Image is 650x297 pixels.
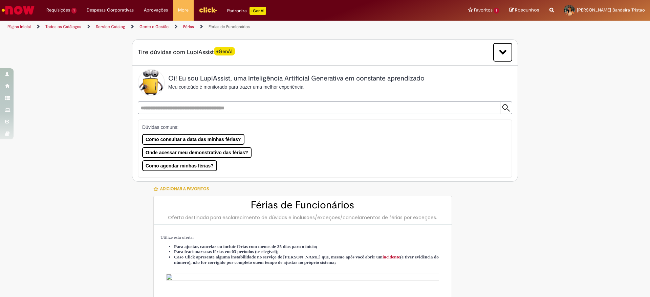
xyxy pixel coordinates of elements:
span: Adicionar a Favoritos [160,186,209,192]
a: Férias [183,24,194,29]
a: Service Catalog [96,24,125,29]
span: Utilize esta oferta: [160,235,194,240]
a: Todos os Catálogos [45,24,81,29]
span: Favoritos [474,7,493,14]
span: 1 [494,8,499,14]
img: Lupi [138,69,165,96]
div: Oferta destinada para esclarecimento de dúvidas e inclusões/exceções/cancelamentos de férias por ... [160,214,445,221]
span: Despesas Corporativas [87,7,134,14]
span: Caso Click apresente alguma instabilidade no serviço de [PERSON_NAME] que, mesmo após você abrir ... [174,254,439,265]
a: Gente e Gestão [139,24,169,29]
img: ServiceNow [1,3,36,17]
button: Como consultar a data das minhas férias? [142,134,244,145]
span: 1 [71,8,77,14]
span: +GenAI [214,47,235,55]
h2: Oi! Eu sou LupiAssist, uma Inteligência Artificial Generativa em constante aprendizado [168,75,425,82]
button: Como agendar minhas férias? [142,160,217,171]
span: Para ajustar, cancelar ou incluir férias com menos de 35 dias para o início; [174,244,317,249]
input: Submit [500,102,512,114]
div: Padroniza [227,7,266,15]
span: Requisições [46,7,70,14]
img: click_logo_yellow_360x200.png [199,5,217,15]
span: [PERSON_NAME] Bandeira Tristao [577,7,645,13]
a: incidente [383,254,400,259]
button: Adicionar a Favoritos [153,182,213,196]
span: Para fracionar suas férias em 03 períodos (se elegível); [174,249,279,254]
span: Aprovações [144,7,168,14]
a: Página inicial [7,24,31,29]
p: +GenAi [250,7,266,15]
span: Tire dúvidas com LupiAssist [138,48,235,56]
ul: Trilhas de página [5,21,428,33]
span: Rascunhos [515,7,539,13]
strong: em tempo de ajustar no próprio sistema; [258,260,336,265]
p: Dúvidas comuns: [142,124,499,131]
a: Rascunhos [509,7,539,14]
span: More [178,7,189,14]
span: Meu conteúdo é monitorado para trazer uma melhor experiência [168,84,303,90]
h2: Férias de Funcionários [160,200,445,211]
a: Férias de Funcionários [209,24,250,29]
button: Onde acessar meu demonstrativo das férias? [142,147,252,158]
